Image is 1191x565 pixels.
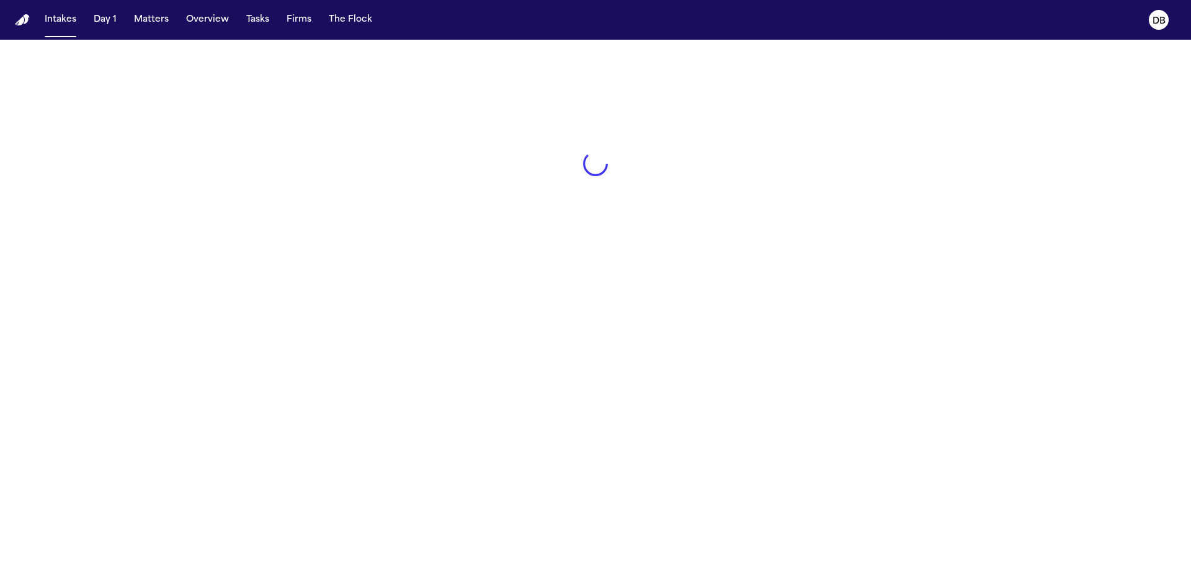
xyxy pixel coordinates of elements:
button: Firms [282,9,316,31]
a: Home [15,14,30,26]
button: Overview [181,9,234,31]
button: Intakes [40,9,81,31]
button: Day 1 [89,9,122,31]
button: Matters [129,9,174,31]
img: Finch Logo [15,14,30,26]
button: The Flock [324,9,377,31]
button: Tasks [241,9,274,31]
